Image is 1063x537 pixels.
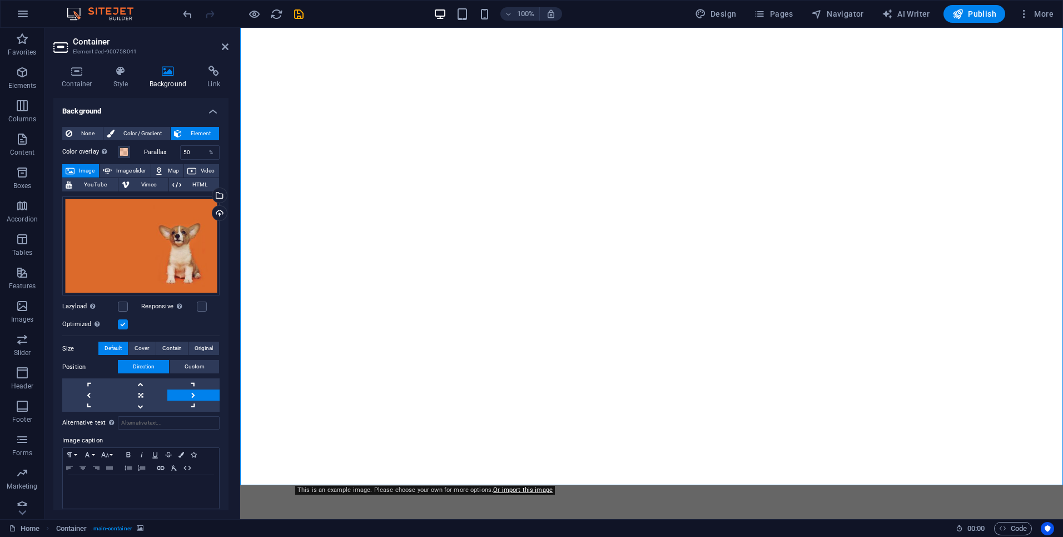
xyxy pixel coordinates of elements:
span: Pages [754,8,793,19]
a: Click to cancel selection. Double-click to open Pages [9,522,39,535]
button: HTML [169,178,219,191]
span: Image slider [115,164,147,178]
p: Footer [12,415,32,424]
i: Undo: Change parallax intensity (Ctrl+Z) [181,8,194,21]
h4: Background [53,98,229,118]
span: Navigator [811,8,864,19]
button: Color / Gradient [103,127,170,140]
button: Icons [187,448,200,461]
p: Columns [8,115,36,124]
nav: breadcrumb [56,522,143,535]
button: Design [691,5,741,23]
h4: Style [105,66,141,89]
button: Insert Link [154,461,167,475]
span: Original [195,342,213,355]
img: Editor Logo [64,7,147,21]
span: Publish [952,8,996,19]
button: Align Left [63,461,76,475]
button: HTML [181,461,194,475]
span: Default [105,342,122,355]
span: HTML [185,178,216,191]
button: Font Size [98,448,116,461]
div: This is an example image. Please choose your own for more options. [295,486,555,495]
span: . main-container [91,522,132,535]
span: Design [695,8,737,19]
label: Image caption [62,434,220,447]
span: Direction [133,360,155,373]
span: Click to select. Double-click to edit [56,522,87,535]
button: Map [151,164,183,178]
label: Alternative text [62,416,118,430]
a: Or import this image [493,486,553,494]
button: Navigator [807,5,868,23]
i: Save (Ctrl+S) [292,8,305,21]
span: YouTube [76,178,115,191]
div: Design (Ctrl+Alt+Y) [691,5,741,23]
span: Code [999,522,1027,535]
span: : [975,524,977,533]
button: Image [62,164,99,178]
button: YouTube [62,178,118,191]
button: Strikethrough [162,448,175,461]
p: Features [9,282,36,290]
h4: Background [141,66,200,89]
p: Elements [8,81,37,90]
button: Underline (⌘U) [148,448,162,461]
p: Marketing [7,482,37,491]
button: Italic (⌘I) [135,448,148,461]
button: Contain [156,342,188,355]
h6: Session time [956,522,985,535]
button: Original [188,342,219,355]
button: reload [270,7,283,21]
p: Tables [12,248,32,257]
span: Image [78,164,96,178]
button: Font Family [81,448,98,461]
p: Accordion [7,215,38,224]
span: Video [200,164,216,178]
p: Boxes [13,181,32,190]
i: Reload page [270,8,283,21]
span: AI Writer [882,8,930,19]
button: Align Center [76,461,90,475]
span: Cover [135,342,149,355]
button: undo [181,7,194,21]
button: Ordered List [135,461,148,475]
button: 100% [500,7,540,21]
button: Usercentrics [1041,522,1054,535]
button: Align Justify [103,461,116,475]
button: Bold (⌘B) [122,448,135,461]
button: Vimeo [118,178,168,191]
p: Content [10,148,34,157]
button: Publish [943,5,1005,23]
h4: Link [199,66,229,89]
h3: Element #ed-900758041 [73,47,206,57]
span: Color / Gradient [118,127,167,140]
span: 00 00 [967,522,985,535]
div: % [203,146,219,159]
button: None [62,127,103,140]
button: Unordered List [122,461,135,475]
button: Image slider [100,164,150,178]
button: Custom [170,360,219,373]
p: Forms [12,449,32,457]
h4: Container [53,66,105,89]
button: More [1014,5,1058,23]
button: save [292,7,305,21]
label: Position [62,361,118,374]
button: Video [184,164,219,178]
button: Align Right [90,461,103,475]
label: Color overlay [62,145,118,159]
label: Parallax [144,149,180,155]
button: AI Writer [877,5,935,23]
button: Default [98,342,128,355]
p: Favorites [8,48,36,57]
label: Optimized [62,318,118,331]
span: Vimeo [133,178,165,191]
h2: Container [73,37,229,47]
button: Paragraph Format [63,448,81,461]
button: Element [171,127,219,140]
button: Colors [175,448,187,461]
button: Code [994,522,1032,535]
button: Clear Formatting [167,461,181,475]
button: Pages [749,5,797,23]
